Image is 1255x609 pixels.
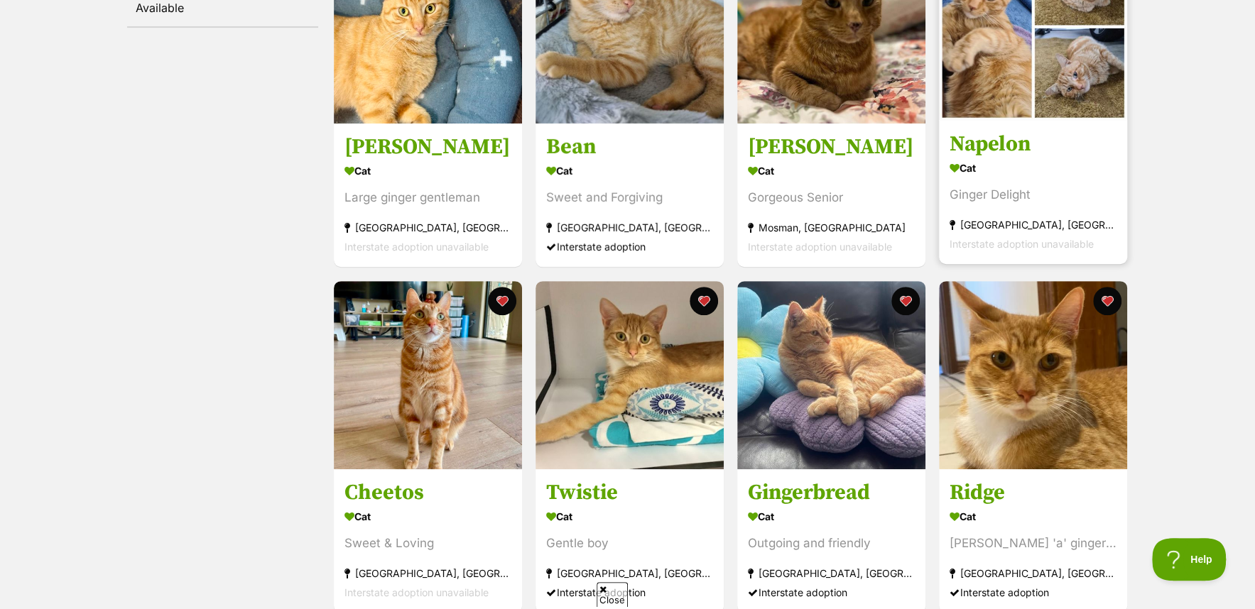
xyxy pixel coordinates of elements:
[737,124,925,268] a: [PERSON_NAME] Cat Gorgeous Senior Mosman, [GEOGRAPHIC_DATA] Interstate adoption unavailable favou...
[690,287,718,315] button: favourite
[344,534,511,553] div: Sweet & Loving
[546,238,713,257] div: Interstate adoption
[939,121,1127,265] a: Napelon Cat Ginger Delight [GEOGRAPHIC_DATA], [GEOGRAPHIC_DATA] Interstate adoption unavailable f...
[939,281,1127,469] img: Ridge
[344,161,511,182] div: Cat
[737,281,925,469] img: Gingerbread
[950,238,1094,251] span: Interstate adoption unavailable
[950,158,1117,179] div: Cat
[536,124,724,268] a: Bean Cat Sweet and Forgiving [GEOGRAPHIC_DATA], [GEOGRAPHIC_DATA] Interstate adoption favourite
[344,241,489,253] span: Interstate adoption unavailable
[748,134,915,161] h3: [PERSON_NAME]
[950,186,1117,205] div: Ginger Delight
[950,583,1117,602] div: Interstate adoption
[597,582,628,607] span: Close
[334,124,522,268] a: [PERSON_NAME] Cat Large ginger gentleman [GEOGRAPHIC_DATA], [GEOGRAPHIC_DATA] Interstate adoption...
[546,189,713,208] div: Sweet and Forgiving
[950,564,1117,583] div: [GEOGRAPHIC_DATA], [GEOGRAPHIC_DATA]
[950,506,1117,527] div: Cat
[334,281,522,469] img: Cheetos
[950,131,1117,158] h3: Napelon
[344,586,489,598] span: Interstate adoption unavailable
[748,564,915,583] div: [GEOGRAPHIC_DATA], [GEOGRAPHIC_DATA]
[891,287,920,315] button: favourite
[950,216,1117,235] div: [GEOGRAPHIC_DATA], [GEOGRAPHIC_DATA]
[546,479,713,506] h3: Twistie
[1152,538,1227,581] iframe: Help Scout Beacon - Open
[546,219,713,238] div: [GEOGRAPHIC_DATA], [GEOGRAPHIC_DATA]
[546,506,713,527] div: Cat
[950,479,1117,506] h3: Ridge
[748,189,915,208] div: Gorgeous Senior
[344,479,511,506] h3: Cheetos
[748,506,915,527] div: Cat
[344,134,511,161] h3: [PERSON_NAME]
[748,161,915,182] div: Cat
[748,241,892,253] span: Interstate adoption unavailable
[950,534,1117,553] div: [PERSON_NAME] 'a' ginger love
[546,134,713,161] h3: Bean
[1093,287,1121,315] button: favourite
[546,583,713,602] div: Interstate adoption
[546,161,713,182] div: Cat
[748,583,915,602] div: Interstate adoption
[344,564,511,583] div: [GEOGRAPHIC_DATA], [GEOGRAPHIC_DATA]
[344,219,511,238] div: [GEOGRAPHIC_DATA], [GEOGRAPHIC_DATA]
[748,479,915,506] h3: Gingerbread
[748,219,915,238] div: Mosman, [GEOGRAPHIC_DATA]
[748,534,915,553] div: Outgoing and friendly
[488,287,516,315] button: favourite
[344,189,511,208] div: Large ginger gentleman
[536,281,724,469] img: Twistie
[344,506,511,527] div: Cat
[546,564,713,583] div: [GEOGRAPHIC_DATA], [GEOGRAPHIC_DATA]
[546,534,713,553] div: Gentle boy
